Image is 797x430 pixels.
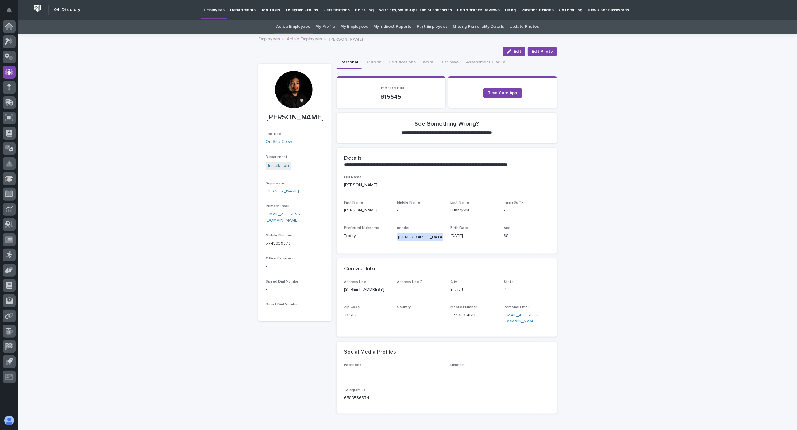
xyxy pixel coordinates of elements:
[374,20,411,34] a: My Indirect Reports
[266,155,287,159] span: Department
[397,312,443,318] p: -
[266,139,292,145] a: On-Site Crew
[451,201,469,204] span: Last Name
[344,312,390,318] p: 46516
[344,233,390,239] p: Teddy
[344,389,365,392] span: Telegram ID
[344,266,375,272] h2: Contact Info
[3,414,16,427] button: users-avatar
[397,280,423,284] span: Address Line 2
[266,241,291,246] a: 5743336878
[362,56,385,69] button: Uniform
[266,182,284,185] span: Supervisor
[266,234,292,237] span: Mobile Number
[266,204,289,208] span: Primary Email
[451,280,457,284] span: City
[266,188,299,194] a: [PERSON_NAME]
[316,20,335,34] a: My Profile
[266,257,295,260] span: Office Extension
[488,91,517,95] span: Time Card App
[344,363,361,367] span: Facebook
[397,207,443,214] p: -
[344,182,550,188] p: [PERSON_NAME]
[397,305,411,309] span: Country
[344,286,390,293] p: [STREET_ADDRESS]
[337,56,362,69] button: Personal
[451,370,550,376] p: -
[397,201,420,204] span: Middle Name
[344,176,362,179] span: Full Name
[451,313,476,317] a: 5743336878
[451,226,469,230] span: Birth Date
[437,56,462,69] button: Discipline
[504,226,511,230] span: Age
[504,286,550,293] p: IN
[504,313,540,324] a: [EMAIL_ADDRESS][DOMAIN_NAME]
[385,56,419,69] button: Certifications
[528,47,557,56] button: Edit Photo
[344,155,362,162] h2: Details
[453,20,504,34] a: Missing Personality Details
[504,280,514,284] span: State
[451,233,497,239] p: [DATE]
[417,20,448,34] a: Past Employees
[504,305,530,309] span: Personal Email
[344,305,360,309] span: Zip Code
[266,212,302,223] a: [EMAIL_ADDRESS][DOMAIN_NAME]
[532,48,553,55] span: Edit Photo
[344,349,396,356] h2: Social Media Profiles
[329,35,363,42] p: [PERSON_NAME]
[344,280,369,284] span: Address Line 1
[415,120,479,127] h2: See Something Wrong?
[8,7,16,17] div: Notifications
[276,20,310,34] a: Active Employees
[397,286,443,293] p: -
[266,132,281,136] span: Job Title
[451,207,497,214] p: LuangAsa
[344,207,390,214] p: [PERSON_NAME]
[344,226,379,230] span: Preferred Nickname
[266,280,300,283] span: Speed Dial Number
[54,7,80,12] h2: 04. Directory
[509,20,539,34] a: Update Photos
[341,20,368,34] a: My Employees
[504,207,550,214] p: -
[287,35,322,42] a: Active Employees
[397,233,445,242] div: [DEMOGRAPHIC_DATA]
[451,363,465,367] span: LinkedIn
[419,56,437,69] button: Work
[504,233,550,239] p: 38
[344,370,443,376] p: -
[266,113,324,122] p: [PERSON_NAME]
[462,56,509,69] button: Assessment Plaque
[344,201,363,204] span: First Name
[397,226,410,230] span: gender
[504,201,523,204] span: nameSuffix
[451,286,497,293] p: Elkhart
[344,93,438,101] p: 815645
[32,3,43,14] img: Workspace Logo
[266,263,324,270] p: -
[344,395,443,401] p: 6588536574
[378,86,404,90] span: Timecard PIN
[503,47,525,56] button: Edit
[483,88,522,98] a: Time Card App
[266,303,299,306] span: Direct Dial Number
[451,305,477,309] span: Mobile Number
[514,49,521,54] span: Edit
[3,4,16,16] button: Notifications
[258,35,280,42] a: Employees
[266,286,324,293] p: -
[268,163,289,169] a: Installation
